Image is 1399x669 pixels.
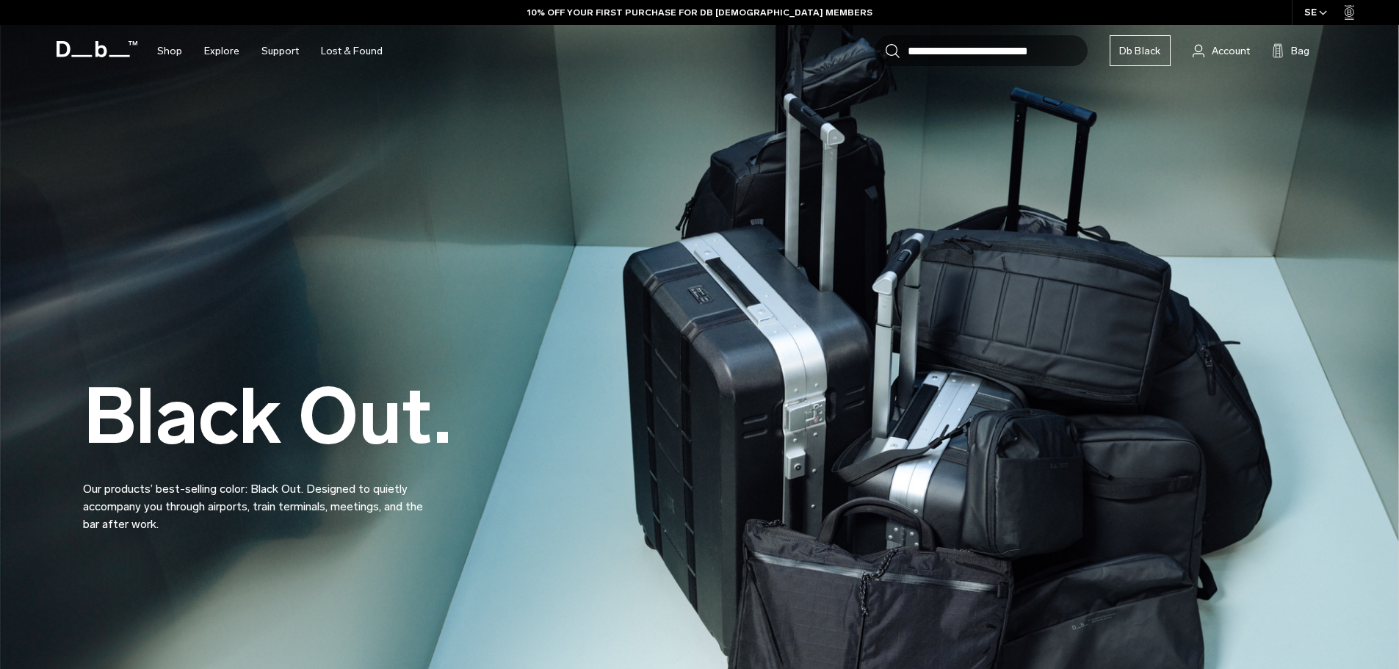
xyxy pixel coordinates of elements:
[1272,42,1309,59] button: Bag
[1212,43,1250,59] span: Account
[157,25,182,77] a: Shop
[83,378,452,455] h2: Black Out.
[146,25,394,77] nav: Main Navigation
[1291,43,1309,59] span: Bag
[261,25,299,77] a: Support
[321,25,383,77] a: Lost & Found
[527,6,872,19] a: 10% OFF YOUR FIRST PURCHASE FOR DB [DEMOGRAPHIC_DATA] MEMBERS
[1193,42,1250,59] a: Account
[1110,35,1171,66] a: Db Black
[83,463,435,533] p: Our products’ best-selling color: Black Out. Designed to quietly accompany you through airports, ...
[204,25,239,77] a: Explore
